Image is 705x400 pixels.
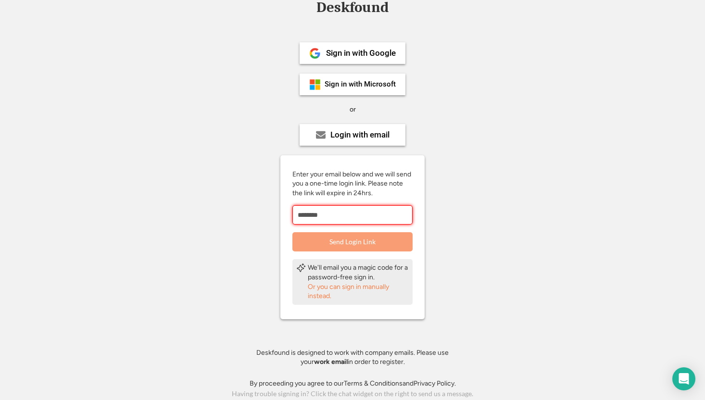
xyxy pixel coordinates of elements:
div: By proceeding you agree to our and [250,379,456,388]
div: Sign in with Google [326,49,396,57]
button: Send Login Link [292,232,413,251]
div: Enter your email below and we will send you a one-time login link. Please note the link will expi... [292,170,413,198]
div: or [350,105,356,114]
img: ms-symbollockup_mssymbol_19.png [309,79,321,90]
img: 1024px-Google__G__Logo.svg.png [309,48,321,59]
div: Or you can sign in manually instead. [308,282,409,301]
a: Terms & Conditions [344,379,403,387]
div: Deskfound is designed to work with company emails. Please use your in order to register. [244,348,461,367]
div: Sign in with Microsoft [325,81,396,88]
div: Login with email [330,131,390,139]
strong: work email [314,358,348,366]
div: We'll email you a magic code for a password-free sign in. [308,263,409,282]
a: Privacy Policy. [414,379,456,387]
div: Open Intercom Messenger [672,367,695,390]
